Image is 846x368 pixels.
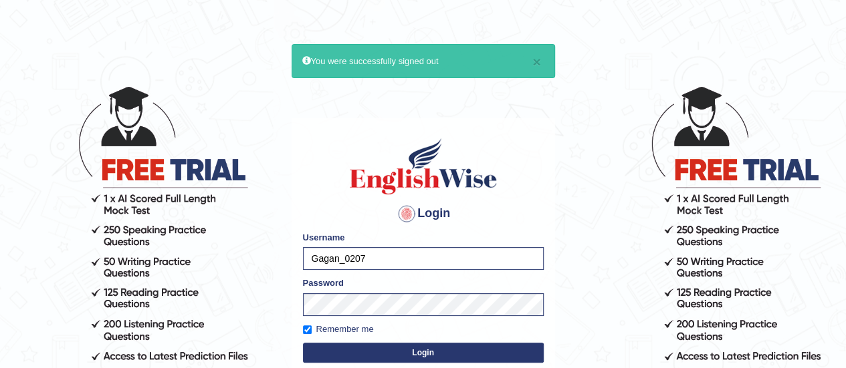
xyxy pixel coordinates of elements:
img: Logo of English Wise sign in for intelligent practice with AI [347,136,500,196]
label: Password [303,277,344,289]
button: × [532,55,540,69]
input: Remember me [303,325,312,334]
button: Login [303,343,544,363]
label: Remember me [303,323,374,336]
label: Username [303,231,345,244]
h4: Login [303,203,544,224]
div: You were successfully signed out [292,44,555,78]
